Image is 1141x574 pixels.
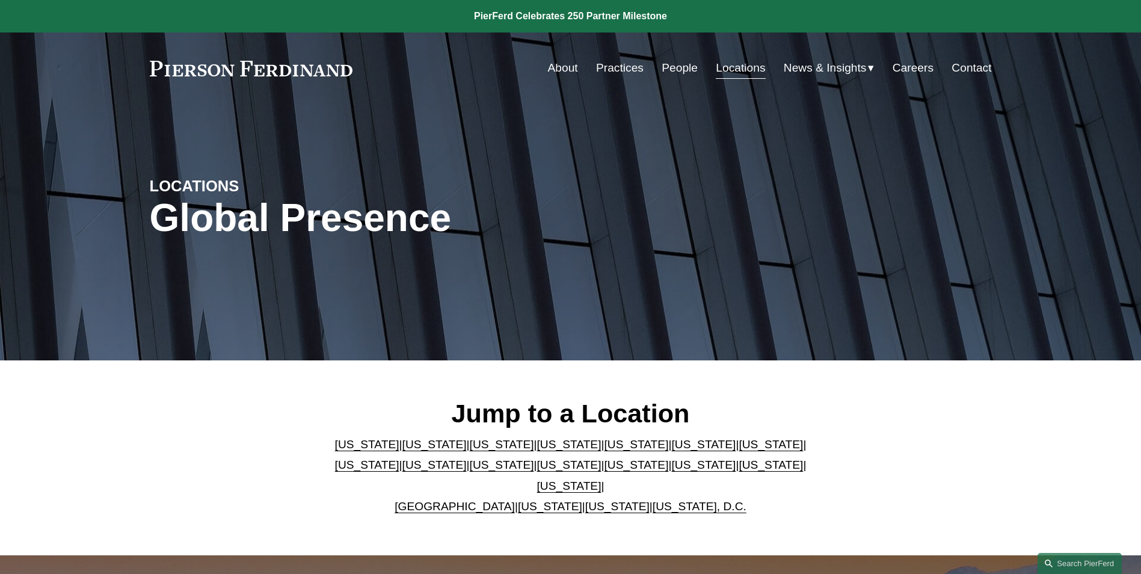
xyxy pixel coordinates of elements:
a: Contact [952,57,991,79]
a: [US_STATE] [335,458,399,471]
a: [US_STATE] [739,458,803,471]
h4: LOCATIONS [150,176,360,196]
a: [US_STATE], D.C. [653,500,746,513]
h2: Jump to a Location [325,398,816,429]
a: People [662,57,698,79]
a: [US_STATE] [671,458,736,471]
a: [US_STATE] [671,438,736,451]
a: About [548,57,578,79]
p: | | | | | | | | | | | | | | | | | | [325,434,816,517]
a: [US_STATE] [470,438,534,451]
a: [GEOGRAPHIC_DATA] [395,500,515,513]
a: [US_STATE] [402,458,467,471]
span: News & Insights [784,58,867,79]
a: [US_STATE] [739,438,803,451]
a: [US_STATE] [402,438,467,451]
a: Careers [893,57,933,79]
a: [US_STATE] [537,480,601,492]
h1: Global Presence [150,196,711,240]
a: [US_STATE] [604,458,668,471]
a: Practices [596,57,644,79]
a: [US_STATE] [537,458,601,471]
a: [US_STATE] [537,438,601,451]
a: [US_STATE] [518,500,582,513]
a: Locations [716,57,765,79]
a: [US_STATE] [585,500,650,513]
a: [US_STATE] [470,458,534,471]
a: folder dropdown [784,57,875,79]
a: [US_STATE] [604,438,668,451]
a: [US_STATE] [335,438,399,451]
a: Search this site [1038,553,1122,574]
